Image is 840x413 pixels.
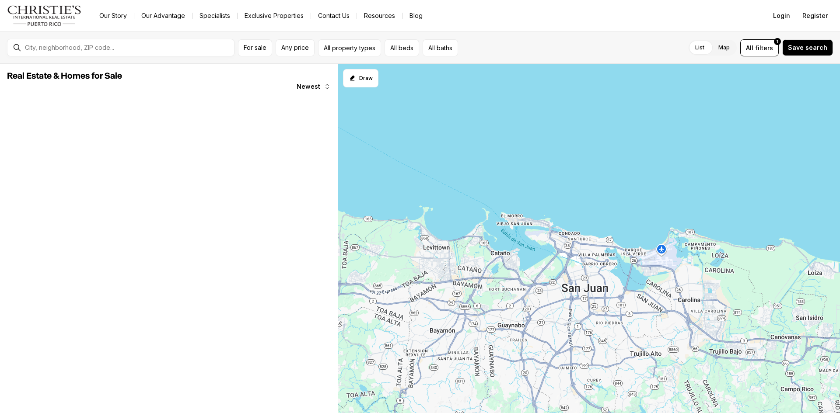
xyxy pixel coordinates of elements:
[318,39,381,56] button: All property types
[343,69,378,87] button: Start drawing
[773,12,790,19] span: Login
[768,7,795,24] button: Login
[746,43,753,52] span: All
[291,78,336,95] button: Newest
[238,10,311,22] a: Exclusive Properties
[711,40,737,56] label: Map
[385,39,419,56] button: All beds
[688,40,711,56] label: List
[357,10,402,22] a: Resources
[777,38,778,45] span: 1
[788,44,827,51] span: Save search
[797,7,833,24] button: Register
[423,39,458,56] button: All baths
[802,12,828,19] span: Register
[7,5,82,26] img: logo
[782,39,833,56] button: Save search
[755,43,773,52] span: filters
[740,39,779,56] button: Allfilters1
[297,83,320,90] span: Newest
[402,10,430,22] a: Blog
[311,10,357,22] button: Contact Us
[276,39,315,56] button: Any price
[7,72,122,80] span: Real Estate & Homes for Sale
[192,10,237,22] a: Specialists
[238,39,272,56] button: For sale
[134,10,192,22] a: Our Advantage
[281,44,309,51] span: Any price
[92,10,134,22] a: Our Story
[244,44,266,51] span: For sale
